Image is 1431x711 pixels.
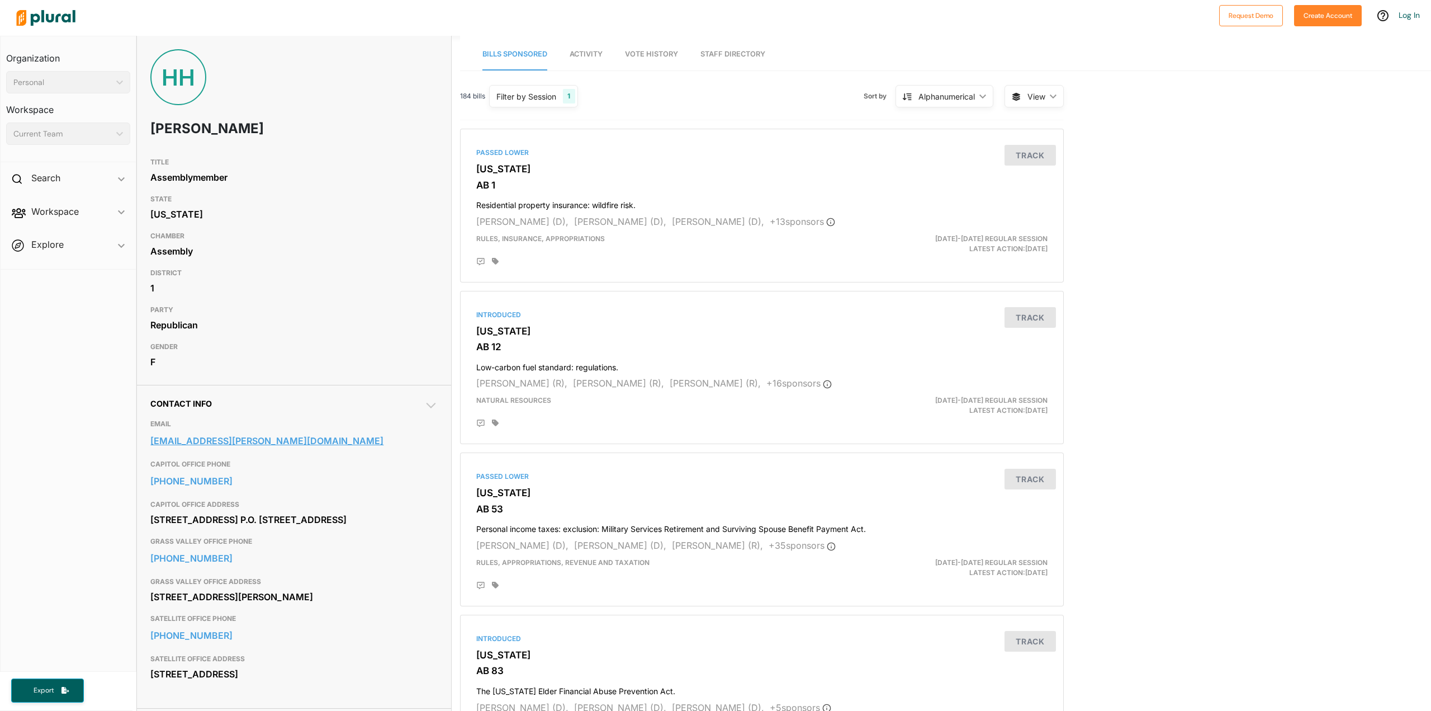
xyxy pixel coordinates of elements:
[860,395,1056,416] div: Latest Action: [DATE]
[31,172,60,184] h2: Search
[460,91,485,101] span: 184 bills
[150,432,438,449] a: [EMAIL_ADDRESS][PERSON_NAME][DOMAIN_NAME]
[6,93,130,118] h3: Workspace
[1219,5,1283,26] button: Request Demo
[150,112,323,145] h1: [PERSON_NAME]
[1399,10,1420,20] a: Log In
[150,458,438,471] h3: CAPITOL OFFICE PHONE
[476,163,1048,175] h3: [US_STATE]
[150,511,438,528] div: [STREET_ADDRESS] P.O. [STREET_ADDRESS]
[476,234,605,243] span: Rules, Insurance, Appropriations
[150,229,438,243] h3: CHAMBER
[150,498,438,511] h3: CAPITOL OFFICE ADDRESS
[1294,9,1362,21] a: Create Account
[150,266,438,280] h3: DISTRICT
[476,396,551,404] span: Natural Resources
[700,39,765,70] a: Staff Directory
[150,206,438,223] div: [US_STATE]
[150,317,438,333] div: Republican
[496,91,556,102] div: Filter by Session
[150,417,438,431] h3: EMAIL
[150,575,438,588] h3: GRASS VALLEY OFFICE ADDRESS
[476,487,1048,498] h3: [US_STATE]
[492,257,499,265] div: Add tags
[150,535,438,548] h3: GRASS VALLEY OFFICE PHONE
[150,280,438,296] div: 1
[476,310,1048,320] div: Introduced
[150,340,438,354] h3: GENDER
[769,540,836,551] span: + 35 sponsor s
[935,396,1048,404] span: [DATE]-[DATE] Regular Session
[476,341,1048,352] h3: AB 12
[150,588,438,605] div: [STREET_ADDRESS][PERSON_NAME]
[476,540,568,551] span: [PERSON_NAME] (D),
[476,195,1048,210] h4: Residential property insurance: wildfire risk.
[1027,91,1045,102] span: View
[476,180,1048,191] h3: AB 1
[860,234,1056,254] div: Latest Action: [DATE]
[476,665,1048,676] h3: AB 83
[13,128,112,140] div: Current Team
[150,49,206,105] div: HH
[625,50,678,58] span: Vote History
[6,42,130,67] h3: Organization
[476,148,1048,158] div: Passed Lower
[476,634,1048,644] div: Introduced
[770,216,835,227] span: + 13 sponsor s
[860,558,1056,578] div: Latest Action: [DATE]
[476,581,485,590] div: Add Position Statement
[574,216,666,227] span: [PERSON_NAME] (D),
[476,419,485,428] div: Add Position Statement
[492,581,499,589] div: Add tags
[476,472,1048,482] div: Passed Lower
[625,39,678,70] a: Vote History
[150,354,438,370] div: F
[482,39,547,70] a: Bills Sponsored
[935,234,1048,243] span: [DATE]-[DATE] Regular Session
[1004,145,1056,166] button: Track
[26,686,61,695] span: Export
[1004,631,1056,652] button: Track
[1294,5,1362,26] button: Create Account
[476,558,650,567] span: Rules, Appropriations, Revenue and Taxation
[492,419,499,427] div: Add tags
[476,216,568,227] span: [PERSON_NAME] (D),
[476,357,1048,373] h4: Low-carbon fuel standard: regulations.
[672,540,763,551] span: [PERSON_NAME] (R),
[150,192,438,206] h3: STATE
[1004,307,1056,328] button: Track
[570,39,603,70] a: Activity
[563,89,575,103] div: 1
[935,558,1048,567] span: [DATE]-[DATE] Regular Session
[150,156,438,169] h3: TITLE
[150,550,438,567] a: [PHONE_NUMBER]
[476,681,1048,696] h4: The [US_STATE] Elder Financial Abuse Prevention Act.
[476,519,1048,534] h4: Personal income taxes: exclusion: Military Services Retirement and Surviving Spouse Benefit Payme...
[1004,469,1056,489] button: Track
[150,303,438,317] h3: PARTY
[766,378,832,389] span: + 16 sponsor s
[150,612,438,625] h3: SATELLITE OFFICE PHONE
[672,216,764,227] span: [PERSON_NAME] (D),
[150,473,438,489] a: [PHONE_NUMBER]
[476,649,1048,661] h3: [US_STATE]
[11,679,84,703] button: Export
[1219,9,1283,21] a: Request Demo
[150,243,438,260] div: Assembly
[864,91,895,101] span: Sort by
[570,50,603,58] span: Activity
[482,50,547,58] span: Bills Sponsored
[150,666,438,682] div: [STREET_ADDRESS]
[476,326,1048,337] h3: [US_STATE]
[150,169,438,186] div: Assemblymember
[150,627,438,644] a: [PHONE_NUMBER]
[150,399,212,408] span: Contact Info
[476,378,567,389] span: [PERSON_NAME] (R),
[476,257,485,266] div: Add Position Statement
[574,540,666,551] span: [PERSON_NAME] (D),
[13,77,112,88] div: Personal
[670,378,761,389] span: [PERSON_NAME] (R),
[918,91,975,102] div: Alphanumerical
[476,503,1048,515] h3: AB 53
[150,652,438,666] h3: SATELLITE OFFICE ADDRESS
